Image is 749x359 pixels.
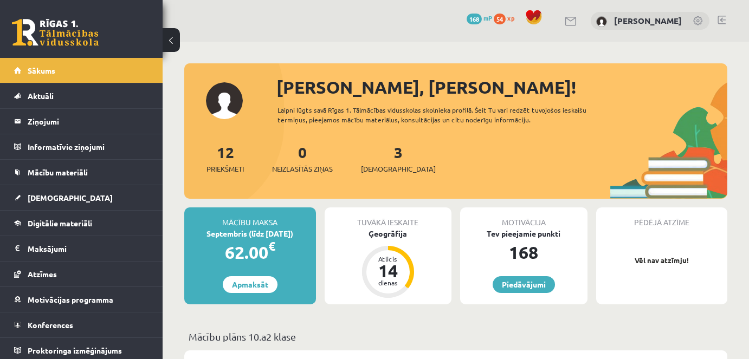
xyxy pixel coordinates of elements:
div: Ģeogrāfija [325,228,452,239]
div: 14 [372,262,404,279]
a: Maksājumi [14,236,149,261]
a: Ziņojumi [14,109,149,134]
div: Mācību maksa [184,207,316,228]
a: Sākums [14,58,149,83]
div: Motivācija [460,207,587,228]
span: Konferences [28,320,73,330]
span: Motivācijas programma [28,295,113,304]
div: Septembris (līdz [DATE]) [184,228,316,239]
legend: Informatīvie ziņojumi [28,134,149,159]
legend: Ziņojumi [28,109,149,134]
a: Ģeogrāfija Atlicis 14 dienas [325,228,452,299]
a: Apmaksāt [223,276,277,293]
div: 62.00 [184,239,316,265]
a: 0Neizlasītās ziņas [272,142,333,174]
span: Atzīmes [28,269,57,279]
a: Konferences [14,312,149,337]
div: Laipni lūgts savā Rīgas 1. Tālmācības vidusskolas skolnieka profilā. Šeit Tu vari redzēt tuvojošo... [277,105,603,125]
a: 12Priekšmeti [206,142,244,174]
a: Piedāvājumi [493,276,555,293]
img: Marta Šarķe [596,16,607,27]
div: Tev pieejamie punkti [460,228,587,239]
a: 3[DEMOGRAPHIC_DATA] [361,142,436,174]
a: 168 mP [467,14,492,22]
a: Mācību materiāli [14,160,149,185]
a: Aktuāli [14,83,149,108]
span: 54 [494,14,506,24]
div: dienas [372,279,404,286]
span: Mācību materiāli [28,167,88,177]
a: Atzīmes [14,262,149,286]
span: Aktuāli [28,91,54,101]
span: Digitālie materiāli [28,218,92,228]
span: 168 [467,14,482,24]
div: Pēdējā atzīme [596,207,728,228]
a: Motivācijas programma [14,287,149,312]
div: [PERSON_NAME], [PERSON_NAME]! [276,74,727,100]
span: Sākums [28,66,55,75]
span: mP [483,14,492,22]
a: 54 xp [494,14,520,22]
a: [DEMOGRAPHIC_DATA] [14,185,149,210]
span: Priekšmeti [206,164,244,174]
a: Digitālie materiāli [14,211,149,236]
div: 168 [460,239,587,265]
a: Rīgas 1. Tālmācības vidusskola [12,19,99,46]
div: Tuvākā ieskaite [325,207,452,228]
div: Atlicis [372,256,404,262]
p: Mācību plāns 10.a2 klase [189,329,723,344]
a: [PERSON_NAME] [614,15,682,26]
span: Proktoringa izmēģinājums [28,345,122,355]
p: Vēl nav atzīmju! [602,255,722,266]
span: € [268,238,275,254]
a: Informatīvie ziņojumi [14,134,149,159]
legend: Maksājumi [28,236,149,261]
span: [DEMOGRAPHIC_DATA] [361,164,436,174]
span: xp [507,14,514,22]
span: [DEMOGRAPHIC_DATA] [28,193,113,203]
span: Neizlasītās ziņas [272,164,333,174]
